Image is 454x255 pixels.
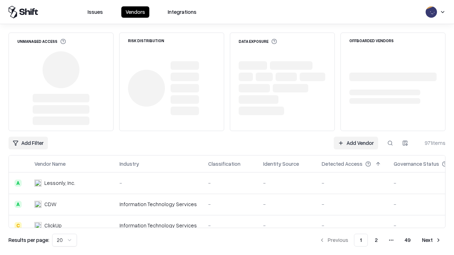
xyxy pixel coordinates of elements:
[322,160,362,168] div: Detected Access
[128,39,164,42] div: Risk Distribution
[120,200,197,208] div: Information Technology Services
[399,234,416,246] button: 49
[208,200,252,208] div: -
[9,236,49,244] p: Results per page:
[15,180,22,187] div: A
[34,160,66,168] div: Vendor Name
[263,179,310,187] div: -
[121,6,149,18] button: Vendors
[34,201,41,208] img: CDW
[44,222,62,229] div: ClickUp
[34,180,41,187] img: Lessonly, Inc.
[34,222,41,229] img: ClickUp
[263,222,310,229] div: -
[17,39,66,44] div: Unmanaged Access
[208,160,240,168] div: Classification
[418,234,445,246] button: Next
[315,234,445,246] nav: pagination
[120,179,197,187] div: -
[44,179,75,187] div: Lessonly, Inc.
[349,39,394,42] div: Offboarded Vendors
[322,200,382,208] div: -
[164,6,201,18] button: Integrations
[83,6,107,18] button: Issues
[15,222,22,229] div: C
[417,139,445,147] div: 971 items
[354,234,368,246] button: 1
[239,39,277,44] div: Data Exposure
[322,179,382,187] div: -
[15,201,22,208] div: A
[208,222,252,229] div: -
[263,160,299,168] div: Identity Source
[394,160,439,168] div: Governance Status
[9,137,48,149] button: Add Filter
[44,200,56,208] div: CDW
[322,222,382,229] div: -
[369,234,383,246] button: 2
[263,200,310,208] div: -
[208,179,252,187] div: -
[120,222,197,229] div: Information Technology Services
[120,160,139,168] div: Industry
[334,137,378,149] a: Add Vendor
